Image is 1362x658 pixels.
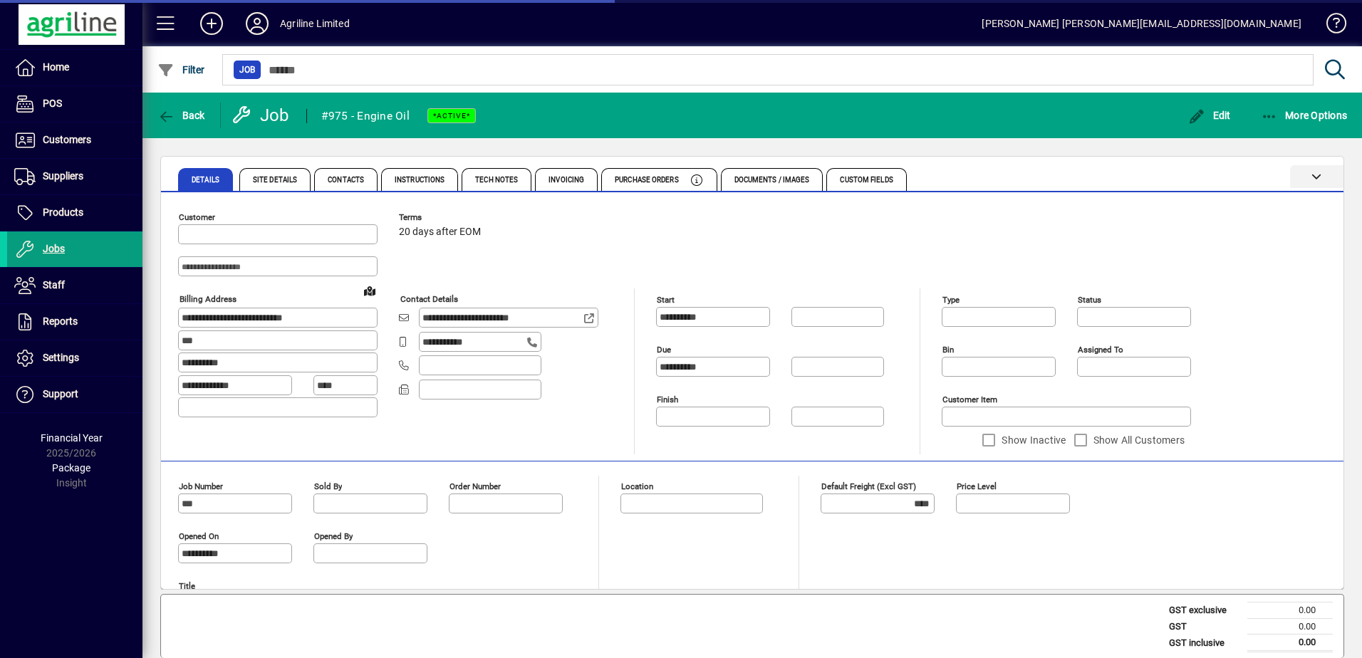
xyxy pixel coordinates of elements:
[1162,634,1247,652] td: GST inclusive
[157,110,205,121] span: Back
[734,177,810,184] span: Documents / Images
[1185,103,1234,128] button: Edit
[1078,345,1123,355] mat-label: Assigned to
[157,64,205,75] span: Filter
[657,395,678,404] mat-label: Finish
[7,340,142,376] a: Settings
[43,98,62,109] span: POS
[1078,295,1101,305] mat-label: Status
[399,213,484,222] span: Terms
[1162,602,1247,619] td: GST exclusive
[43,279,65,291] span: Staff
[234,11,280,36] button: Profile
[7,159,142,194] a: Suppliers
[43,388,78,399] span: Support
[43,207,83,218] span: Products
[179,581,195,591] mat-label: Title
[43,315,78,327] span: Reports
[192,177,219,184] span: Details
[7,86,142,122] a: POS
[314,531,353,541] mat-label: Opened by
[7,195,142,231] a: Products
[239,63,255,77] span: Job
[154,103,209,128] button: Back
[1188,110,1231,121] span: Edit
[7,122,142,158] a: Customers
[41,432,103,444] span: Financial Year
[43,134,91,145] span: Customers
[840,177,893,184] span: Custom Fields
[179,481,223,491] mat-label: Job number
[7,377,142,412] a: Support
[280,12,350,35] div: Agriline Limited
[395,177,445,184] span: Instructions
[549,177,584,184] span: Invoicing
[43,352,79,363] span: Settings
[7,268,142,303] a: Staff
[154,57,209,83] button: Filter
[314,481,342,491] mat-label: Sold by
[179,531,219,541] mat-label: Opened On
[449,481,501,491] mat-label: Order number
[7,304,142,340] a: Reports
[43,243,65,254] span: Jobs
[358,279,381,302] a: View on map
[321,105,410,127] div: #975 - Engine Oil
[253,177,297,184] span: Site Details
[1247,618,1333,634] td: 0.00
[52,462,90,474] span: Package
[475,177,518,184] span: Tech Notes
[615,177,679,184] span: Purchase Orders
[1162,618,1247,634] td: GST
[1261,110,1348,121] span: More Options
[232,104,292,127] div: Job
[179,212,215,222] mat-label: Customer
[1247,634,1333,652] td: 0.00
[657,345,671,355] mat-label: Due
[399,226,481,238] span: 20 days after EOM
[821,481,916,491] mat-label: Default Freight (excl GST)
[7,50,142,85] a: Home
[43,61,69,73] span: Home
[189,11,234,36] button: Add
[942,295,960,305] mat-label: Type
[1316,3,1344,49] a: Knowledge Base
[982,12,1301,35] div: [PERSON_NAME] [PERSON_NAME][EMAIL_ADDRESS][DOMAIN_NAME]
[942,345,954,355] mat-label: Bin
[1257,103,1351,128] button: More Options
[957,481,997,491] mat-label: Price Level
[328,177,364,184] span: Contacts
[942,395,997,404] mat-label: Customer Item
[657,295,675,305] mat-label: Start
[621,481,653,491] mat-label: Location
[1247,602,1333,619] td: 0.00
[142,103,221,128] app-page-header-button: Back
[43,170,83,182] span: Suppliers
